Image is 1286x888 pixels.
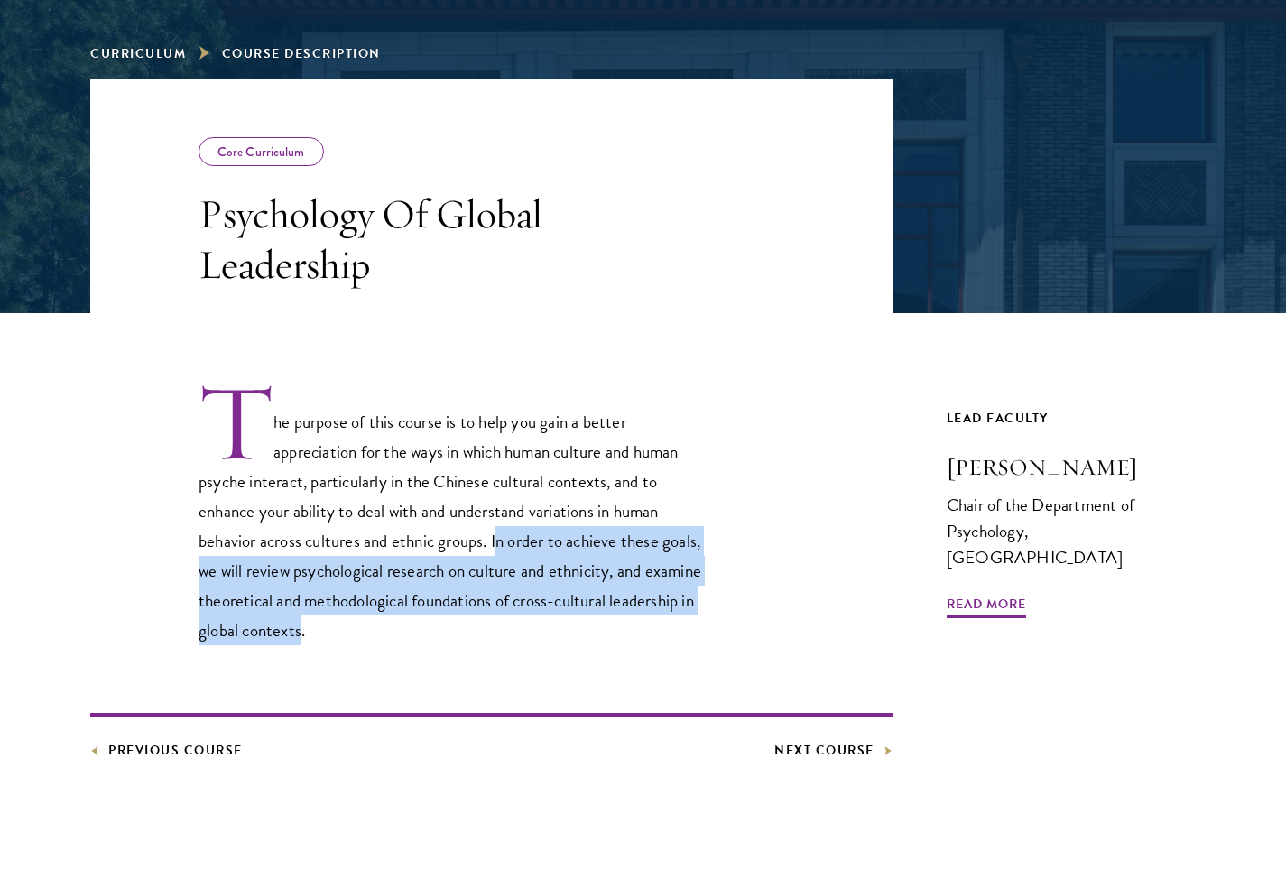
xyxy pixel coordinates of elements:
[947,452,1196,483] h3: [PERSON_NAME]
[90,739,243,762] a: Previous Course
[947,593,1026,621] span: Read More
[947,407,1196,605] a: Lead Faculty [PERSON_NAME] Chair of the Department of Psychology, [GEOGRAPHIC_DATA] Read More
[199,189,713,290] h3: Psychology Of Global Leadership
[947,492,1196,570] div: Chair of the Department of Psychology, [GEOGRAPHIC_DATA]
[199,137,324,166] div: Core Curriculum
[199,381,713,645] p: The purpose of this course is to help you gain a better appreciation for the ways in which human ...
[774,739,893,762] a: Next Course
[222,44,381,63] span: Course Description
[947,407,1196,430] div: Lead Faculty
[90,44,186,63] a: Curriculum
